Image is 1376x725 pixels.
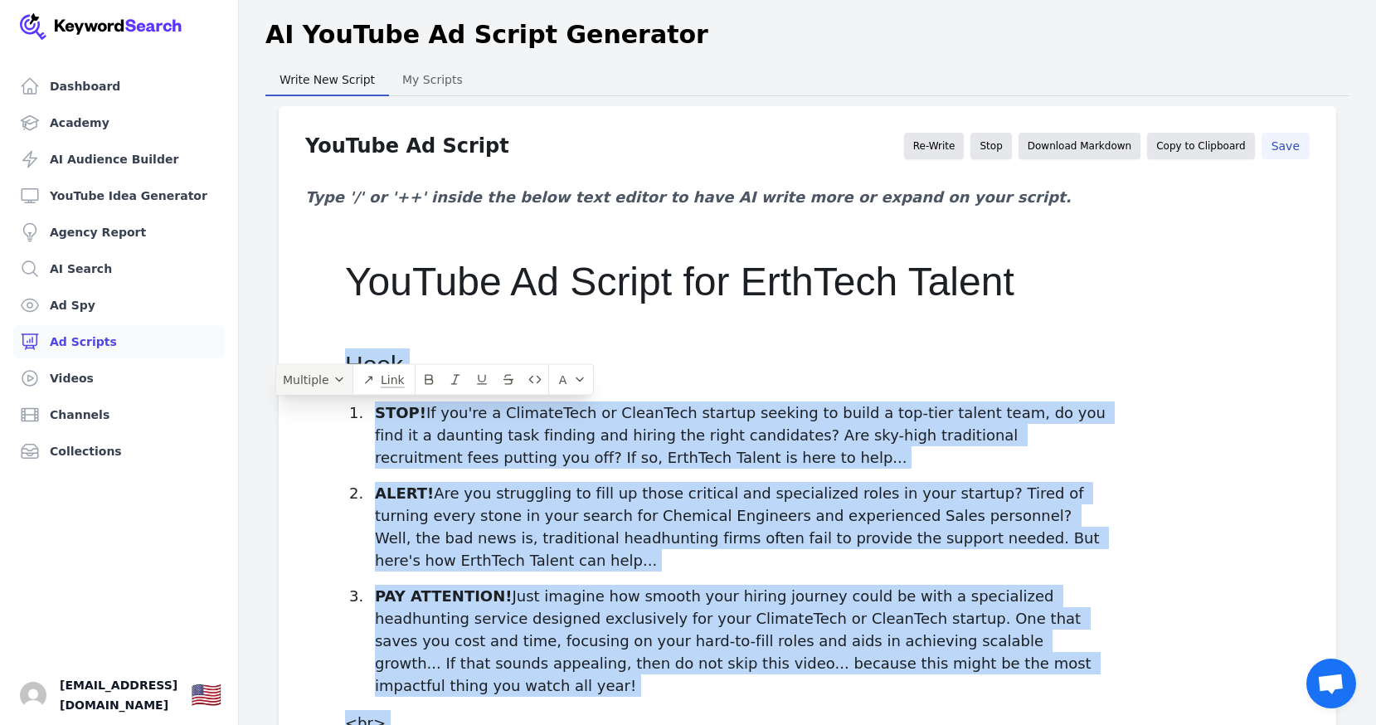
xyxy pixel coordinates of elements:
a: Ad Spy [13,289,225,322]
h2: Hook [345,348,1115,382]
a: Collections [13,435,225,468]
div: YouTube Ad Script [305,133,509,159]
h1: YouTube Ad Script for ErthTech Talent [345,262,1115,302]
span: Write New Script [273,68,382,91]
p: ↗ [363,370,374,390]
a: AI Audience Builder [13,143,225,176]
span: Multiple [283,372,329,388]
button: ↗Link [353,365,415,395]
a: Dashboard [13,70,225,103]
a: Videos [13,362,225,395]
button: Open user button [20,682,46,708]
a: Academy [13,106,225,139]
button: Download Markdown [1019,133,1140,159]
button: Copy to Clipboard [1147,133,1254,159]
a: AI Search [13,252,225,285]
span: My Scripts [396,68,469,91]
div: Open chat [1306,659,1356,708]
button: Re-Write [904,133,965,159]
div: 🇺🇸 [191,680,221,710]
button: A [549,365,594,395]
p: If you're a ClimateTech or CleanTech startup seeking to build a top-tier talent team, do you find... [375,401,1115,469]
a: Ad Scripts [13,325,225,358]
strong: PAY ATTENTION! [375,587,512,605]
button: 🇺🇸 [191,679,221,712]
a: Agency Report [13,216,225,249]
a: Channels [13,398,225,431]
strong: STOP! [375,404,426,421]
h1: AI YouTube Ad Script Generator [265,20,708,50]
button: Multiple [276,365,353,395]
span: A [556,372,571,388]
p: Are you struggling to fill up those critical and specialized roles in your startup? Tired of turn... [375,482,1115,572]
button: Save [1262,133,1310,159]
span: [EMAIL_ADDRESS][DOMAIN_NAME] [60,675,177,715]
strong: ALERT! [375,484,434,502]
button: Stop [970,133,1011,159]
img: Your Company [20,13,182,40]
p: Link [381,372,405,388]
div: Type '/' or '++' inside the below text editor to have AI write more or expand on your script. [305,173,1310,222]
a: YouTube Idea Generator [13,179,225,212]
p: Just imagine how smooth your hiring journey could be with a specialized headhunting service desig... [375,585,1115,697]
